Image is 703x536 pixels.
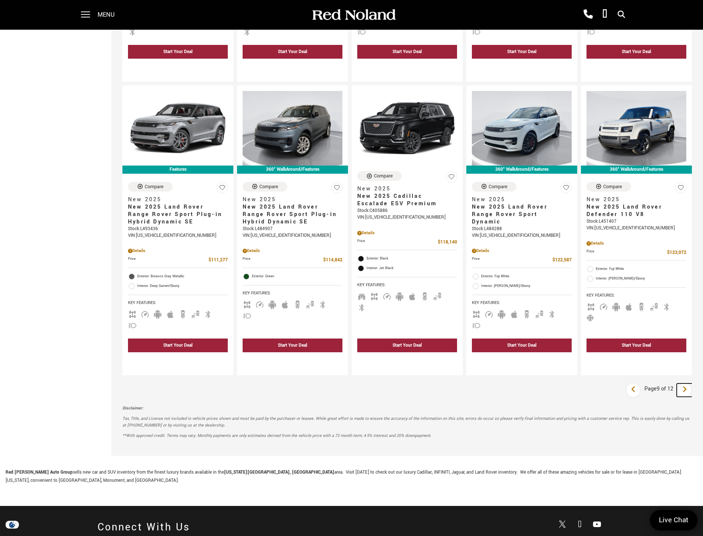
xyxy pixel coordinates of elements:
span: Live Chat [655,515,692,525]
span: Bluetooth [243,28,252,34]
button: Save Vehicle [675,182,686,196]
div: Start Your Deal [472,339,572,352]
span: Interior: [PERSON_NAME]/Ebony [481,282,572,290]
a: Open Youtube-play in a new window [590,517,605,532]
span: Fog Lights [472,28,481,34]
div: Start Your Deal [507,49,536,55]
span: Apple Car-Play [280,301,289,307]
div: Start Your Deal [472,45,572,59]
strong: Red [PERSON_NAME] Auto Group [6,469,73,475]
span: Cooled Seats [587,314,595,320]
div: Pricing Details - New 2025 Land Rover Defender 110 V8 With Navigation & 4WD [587,240,686,247]
a: Price $118,140 [357,238,457,246]
a: Price $111,277 [128,256,228,264]
span: Exterior: Green [252,273,342,280]
img: 2025 Land Rover Range Rover Sport Plug-in Hybrid Dynamic SE [243,91,342,166]
span: Key Features : [357,281,457,289]
div: Start Your Deal [128,339,228,352]
span: Adaptive Cruise Control [599,303,608,309]
div: Start Your Deal [128,45,228,59]
span: Fog Lights [128,322,137,327]
span: Exterior: Black [367,255,457,262]
div: Start Your Deal [357,45,457,59]
span: New 2025 Land Rover Defender 110 V8 [587,203,681,218]
span: Key Features : [587,291,686,300]
div: Stock : L451407 [587,218,686,225]
span: Price [472,256,552,264]
span: Backup Camera [178,311,187,316]
span: AWD [128,311,137,316]
p: **With approved credit. Terms may vary. Monthly payments are only estimates derived from the vehi... [122,432,692,439]
a: Live Chat [650,510,697,530]
div: VIN: [US_VEHICLE_IDENTIFICATION_NUMBER] [587,225,686,232]
span: New 2025 Cadillac Escalade ESV Premium [357,193,451,207]
span: $114,842 [323,256,342,264]
div: Compare [489,183,507,190]
span: Backup Camera [420,293,429,298]
p: sells new car and SUV inventory from the finest luxury brands available in the area. Visit [DATE]... [6,468,697,485]
span: Adaptive Cruise Control [382,293,391,298]
span: AWD [587,303,595,309]
a: previous page [625,383,641,397]
strong: [US_STATE][GEOGRAPHIC_DATA], [GEOGRAPHIC_DATA] [224,469,334,475]
span: Blind Spot Monitor [650,303,658,309]
div: undefined - New 2025 Land Rover Defender 110 V8 With Navigation & 4WD [587,354,686,368]
span: Bluetooth [128,28,137,34]
span: Android Auto [612,303,621,309]
span: Android Auto [395,293,404,298]
div: undefined - New 2025 Land Rover Range Rover Sport Plug-in Hybrid Dynamic SE With Navigation & 4WD [243,354,342,368]
span: Exterior: Fuji White [596,265,686,273]
a: Price $123,072 [587,249,686,256]
span: Price [243,256,323,264]
div: Start Your Deal [587,339,686,352]
img: Opt-Out Icon [4,521,21,529]
button: Compare Vehicle [243,182,287,192]
span: Bluetooth [357,304,366,310]
img: Red Noland Auto Group [311,9,396,22]
span: Apple Car-Play [408,293,417,298]
div: undefined - New 2025 Land Rover Range Rover Sport Dynamic With Navigation & 4WD [357,61,457,74]
span: New 2025 [243,196,337,203]
a: New 2025New 2025 Land Rover Defender 110 V8 [587,196,686,218]
div: Start Your Deal [357,339,457,352]
div: undefined - New 2025 Cadillac Escalade ESV Premium With Navigation & 4WD [357,354,457,368]
span: Fog Lights [357,28,366,34]
span: Third Row Seats [357,293,366,298]
span: Key Features : [243,289,342,297]
span: New 2025 Land Rover Range Rover Sport Plug-in Hybrid Dynamic SE [243,203,337,226]
div: VIN: [US_VEHICLE_IDENTIFICATION_NUMBER] [243,232,342,239]
span: Exterior: Fuji White [481,273,572,280]
button: Compare Vehicle [128,182,173,192]
div: Features [122,166,233,174]
span: Fog Lights [472,322,481,327]
section: Click to Open Cookie Consent Modal [4,521,21,529]
div: Start Your Deal [278,342,307,349]
button: Compare Vehicle [357,171,402,181]
span: Bluetooth [204,311,213,316]
div: Page 9 of 12 [641,383,677,398]
div: 360° WalkAround/Features [237,166,348,174]
span: $122,587 [552,256,572,264]
span: Blind Spot Monitor [191,311,200,316]
span: New 2025 [472,196,566,203]
span: New 2025 [587,196,681,203]
span: Price [587,249,667,256]
span: $118,140 [438,238,457,246]
span: Bluetooth [548,311,556,316]
div: Compare [374,173,393,179]
button: Compare Vehicle [472,182,516,192]
span: Key Features : [128,299,228,307]
span: AWD [472,311,481,316]
div: VIN: [US_VEHICLE_IDENTIFICATION_NUMBER] [128,232,228,239]
span: Blind Spot Monitor [535,311,544,316]
span: Backup Camera [293,301,302,307]
span: Backup Camera [637,303,646,309]
span: Android Auto [268,301,277,307]
span: $123,072 [667,249,686,256]
div: VIN: [US_VEHICLE_IDENTIFICATION_NUMBER] [472,232,572,239]
div: Pricing Details - New 2025 Land Rover Range Rover Sport Plug-in Hybrid Dynamic SE With Navigation... [243,248,342,254]
div: undefined - New 2025 Land Rover Range Rover Sport Dynamic With Navigation & 4WD [472,354,572,368]
span: AWD [370,293,379,298]
span: New 2025 [357,185,451,193]
span: Adaptive Cruise Control [141,311,150,316]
